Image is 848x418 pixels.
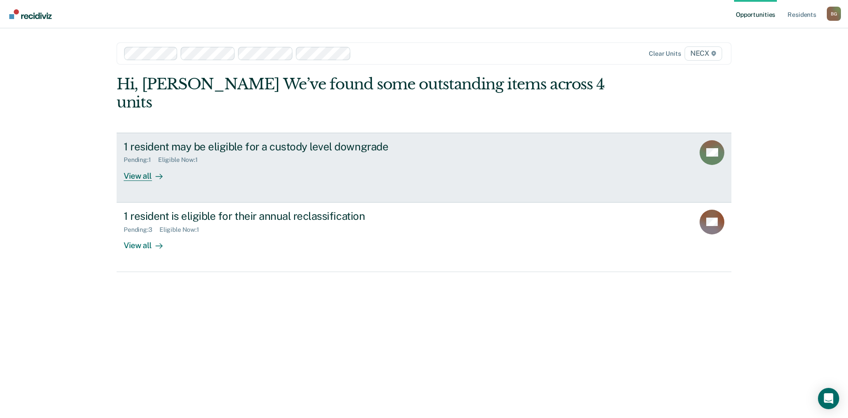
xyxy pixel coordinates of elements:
span: NECX [685,46,722,61]
div: 1 resident may be eligible for a custody level downgrade [124,140,434,153]
img: Recidiviz [9,9,52,19]
div: Clear units [649,50,681,58]
div: View all [124,233,173,250]
div: View all [124,164,173,181]
div: Eligible Now : 1 [158,156,205,164]
div: B G [827,7,841,21]
div: Pending : 3 [124,226,159,234]
div: 1 resident is eligible for their annual reclassification [124,210,434,222]
div: Open Intercom Messenger [818,388,839,409]
div: Hi, [PERSON_NAME] We’ve found some outstanding items across 4 units [117,75,609,111]
div: Pending : 1 [124,156,158,164]
div: Eligible Now : 1 [159,226,206,234]
button: Profile dropdown button [827,7,841,21]
a: 1 resident is eligible for their annual reclassificationPending:3Eligible Now:1View all [117,203,731,272]
a: 1 resident may be eligible for a custody level downgradePending:1Eligible Now:1View all [117,133,731,203]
